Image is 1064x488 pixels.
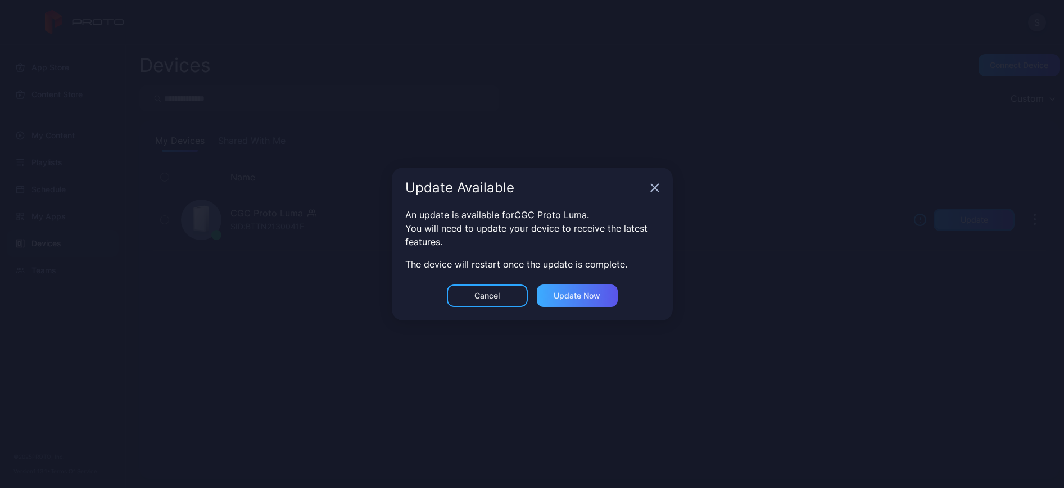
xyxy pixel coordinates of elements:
div: Cancel [474,291,500,300]
div: The device will restart once the update is complete. [405,257,659,271]
button: Cancel [447,284,528,307]
div: Update now [554,291,600,300]
div: Update Available [405,181,646,195]
button: Update now [537,284,618,307]
div: An update is available for CGC Proto Luma . [405,208,659,222]
div: You will need to update your device to receive the latest features. [405,222,659,248]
